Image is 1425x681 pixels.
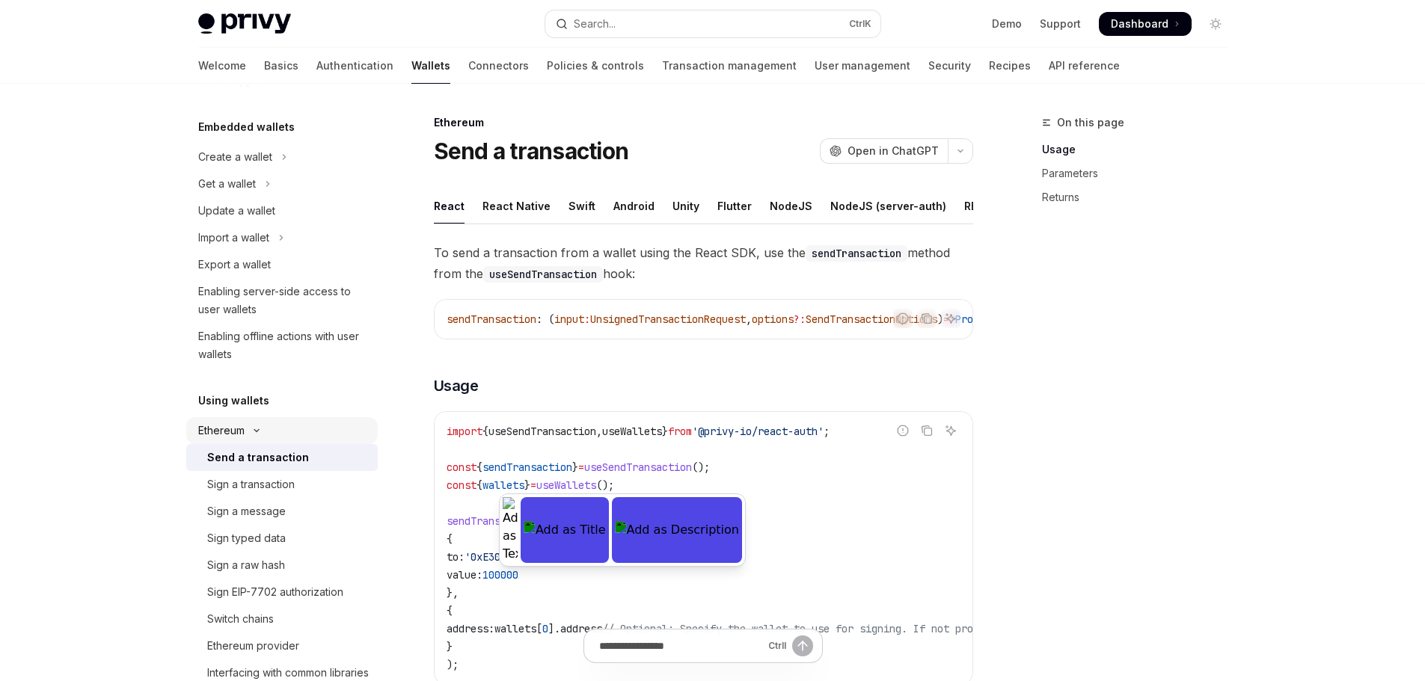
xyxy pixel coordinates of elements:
div: Send a transaction [207,449,309,466]
button: Copy the contents from the code block [917,421,937,440]
a: API reference [1049,48,1120,84]
a: Usage [1042,138,1239,161]
div: Enabling server-side access to user wallets [198,283,369,318]
a: Ethereum provider [186,632,378,659]
span: import [447,425,482,438]
span: (); [692,460,710,474]
span: SendTransactionOptions [806,312,937,326]
div: Sign typed data [207,529,286,547]
span: // Optional: Specify the wallet to use for signing. If not provided, the first wallet will be used. [602,622,1195,635]
span: Open in ChatGPT [848,144,939,158]
input: Ask a question... [599,629,762,662]
button: Ask AI [941,421,960,440]
span: Usage [434,375,479,396]
span: useSendTransaction [488,425,596,438]
a: Sign typed data [186,525,378,552]
span: UnsignedTransactionRequest [590,312,746,326]
a: Recipes [989,48,1031,84]
a: Connectors [468,48,529,84]
div: Import a wallet [198,229,269,247]
a: Support [1040,16,1081,31]
span: useSendTransaction [584,460,692,474]
a: Basics [264,48,298,84]
div: Sign a transaction [207,475,295,493]
button: Open search [545,10,880,37]
button: Report incorrect code [893,421,913,440]
span: : [584,312,590,326]
span: 100000 [482,568,518,582]
a: User management [815,48,910,84]
span: ]. [548,622,560,635]
a: Wallets [411,48,450,84]
span: useWallets [536,478,596,492]
button: Toggle Import a wallet section [186,224,378,251]
span: : ( [536,312,554,326]
span: On this page [1057,114,1124,132]
button: Report incorrect code [893,309,913,328]
div: React [434,188,465,224]
span: Dashboard [1111,16,1168,31]
span: sendTransaction [447,514,536,528]
h5: Using wallets [198,392,269,410]
a: Sign EIP-7702 authorization [186,579,378,605]
a: Returns [1042,185,1239,209]
span: , [596,425,602,438]
span: = [530,478,536,492]
button: Toggle Ethereum section [186,417,378,444]
div: Android [613,188,655,224]
button: Send message [792,635,813,656]
span: from [668,425,692,438]
div: Search... [574,15,616,33]
span: 0 [542,622,548,635]
span: '0xE3070d3e4309afA3bC9a6b057685743CF42da77C' [465,550,728,564]
a: Enabling server-side access to user wallets [186,278,378,323]
a: Sign a transaction [186,471,378,498]
div: Get a wallet [198,175,256,193]
button: Ask AI [941,309,960,328]
span: { [476,460,482,474]
span: to: [447,550,465,564]
a: Policies & controls [547,48,644,84]
a: Dashboard [1099,12,1192,36]
button: Toggle Get a wallet section [186,170,378,197]
span: { [447,604,453,617]
div: Unity [672,188,699,224]
a: Enabling offline actions with user wallets [186,323,378,368]
div: Ethereum [434,115,973,130]
button: Copy the contents from the code block [917,309,937,328]
a: Update a wallet [186,197,378,224]
a: Switch chains [186,605,378,632]
a: Send a transaction [186,444,378,471]
span: To send a transaction from a wallet using the React SDK, use the method from the hook: [434,242,973,284]
span: const [447,460,476,474]
div: Flutter [717,188,752,224]
span: input [554,312,584,326]
a: Export a wallet [186,251,378,278]
span: const [447,478,476,492]
div: Sign EIP-7702 authorization [207,583,343,601]
div: Sign a raw hash [207,556,285,574]
code: sendTransaction [806,245,907,262]
span: wallets [494,622,536,635]
div: Ethereum provider [207,637,299,655]
div: Sign a message [207,502,286,520]
a: Demo [992,16,1022,31]
span: , [746,312,752,326]
a: Transaction management [662,48,797,84]
span: sendTransaction [447,312,536,326]
div: Export a wallet [198,256,271,274]
a: Sign a message [186,498,378,525]
button: Open in ChatGPT [820,138,948,164]
span: { [476,478,482,492]
span: } [662,425,668,438]
span: useWallets [602,425,662,438]
span: Ctrl K [849,18,871,30]
div: React Native [482,188,551,224]
span: ?: [794,312,806,326]
span: } [572,460,578,474]
span: [ [536,622,542,635]
div: Create a wallet [198,148,272,166]
a: Authentication [316,48,393,84]
div: Swift [569,188,595,224]
span: address: [447,622,494,635]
